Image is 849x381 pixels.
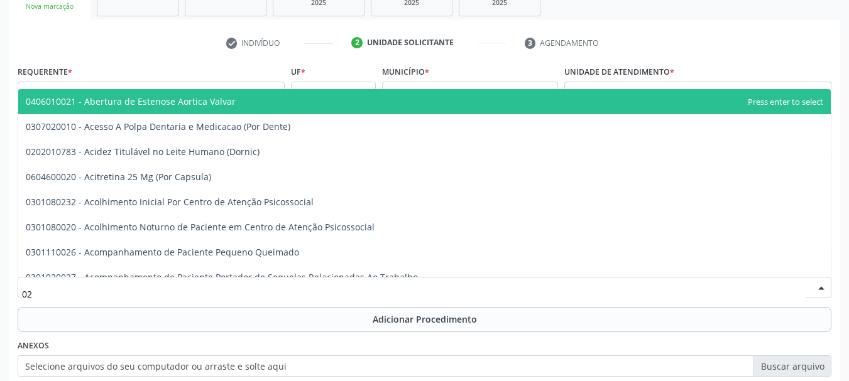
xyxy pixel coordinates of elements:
button: Adicionar Procedimento [18,307,831,332]
label: Requerente [18,62,72,82]
span: AL [295,86,350,99]
label: Unidade de atendimento [564,62,674,82]
label: Município [382,62,429,82]
span: 0301080020 - Acolhimento Noturno de Paciente em Centro de Atenção Psicossocial [26,221,375,233]
span: 0301080232 - Acolhimento Inicial Por Centro de Atenção Psicossocial [26,196,314,208]
label: UF [291,62,305,82]
span: [PERSON_NAME] [386,86,532,99]
span: Unidade de Saude da Familia das Pedras [569,86,806,99]
div: 2 [351,37,363,48]
span: 0202010783 - Acidez Titulável no Leite Humano (Dornic) [26,146,260,158]
span: 0307020010 - Acesso A Polpa Dentaria e Medicacao (Por Dente) [26,121,290,132]
span: 0406010021 - Abertura de Estenose Aortica Valvar [26,95,236,107]
input: Buscar por procedimento [22,281,806,306]
div: Unidade solicitante [367,37,454,48]
span: Adicionar Procedimento [373,313,477,326]
span: 0301110026 - Acompanhamento de Paciente Pequeno Queimado [26,246,299,258]
span: Médico(a) [22,86,259,99]
span: 0301020027 - Acompanhamento de Paciente Portador de Sequelas Relacionadas Ao Trabalho [26,271,418,283]
div: Nova marcação [18,2,82,11]
span: 0604600020 - Acitretina 25 Mg (Por Capsula) [26,171,211,183]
